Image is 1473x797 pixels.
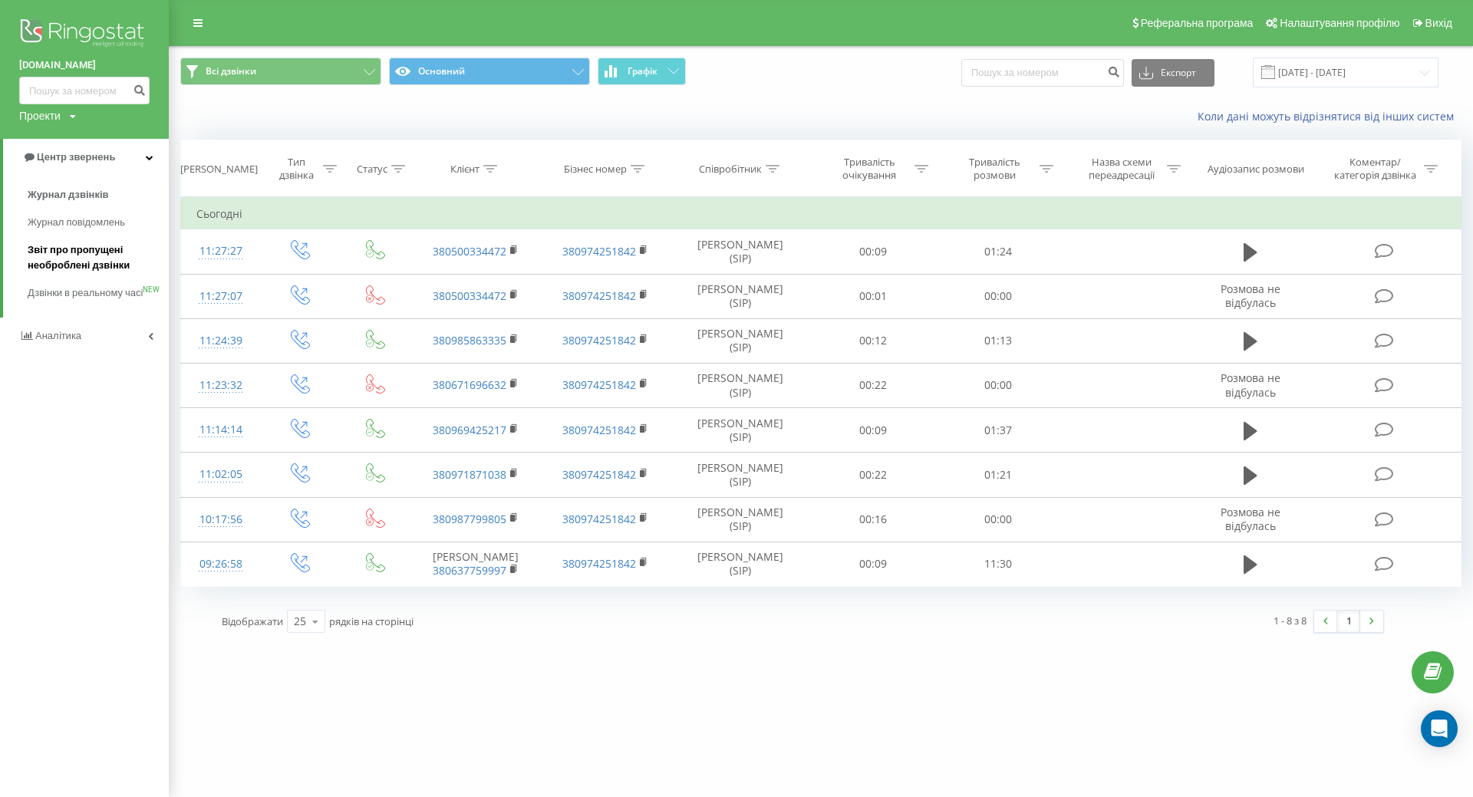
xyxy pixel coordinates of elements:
div: 11:14:14 [196,415,245,445]
button: Графік [598,58,686,85]
a: 380974251842 [562,423,636,437]
button: Всі дзвінки [180,58,381,85]
a: 380974251842 [562,333,636,347]
td: [PERSON_NAME] (SIP) [671,274,810,318]
div: 10:17:56 [196,505,245,535]
td: [PERSON_NAME] (SIP) [671,542,810,586]
td: 00:12 [811,318,936,363]
button: Експорт [1132,59,1214,87]
div: Назва схеми переадресації [1081,156,1163,182]
a: 380985863335 [433,333,506,347]
td: 00:22 [811,453,936,497]
a: [DOMAIN_NAME] [19,58,150,73]
a: Центр звернень [3,139,169,176]
a: 380500334472 [433,288,506,303]
a: Журнал повідомлень [28,209,169,236]
div: Проекти [19,108,61,124]
td: 00:01 [811,274,936,318]
td: 00:09 [811,542,936,586]
td: 00:09 [811,408,936,453]
td: 01:37 [936,408,1061,453]
td: Сьогодні [181,199,1461,229]
input: Пошук за номером [19,77,150,104]
div: Тривалість очікування [829,156,911,182]
td: [PERSON_NAME] [410,542,540,586]
span: Розмова не відбулась [1221,371,1280,399]
a: 380974251842 [562,556,636,571]
div: Співробітник [699,163,762,176]
span: рядків на сторінці [329,614,414,628]
td: [PERSON_NAME] (SIP) [671,453,810,497]
div: 09:26:58 [196,549,245,579]
a: Журнал дзвінків [28,181,169,209]
a: 380987799805 [433,512,506,526]
a: 380500334472 [433,244,506,259]
span: Журнал дзвінків [28,187,109,203]
span: Вихід [1425,17,1452,29]
div: Бізнес номер [564,163,627,176]
span: Налаштування профілю [1280,17,1399,29]
a: Звіт про пропущені необроблені дзвінки [28,236,169,279]
div: 11:23:32 [196,371,245,400]
a: 380671696632 [433,377,506,392]
a: 380974251842 [562,467,636,482]
span: Дзвінки в реальному часі [28,285,143,301]
a: Дзвінки в реальному часіNEW [28,279,169,307]
td: [PERSON_NAME] (SIP) [671,363,810,407]
td: 00:22 [811,363,936,407]
div: Тривалість розмови [954,156,1036,182]
a: 380974251842 [562,512,636,526]
td: [PERSON_NAME] (SIP) [671,408,810,453]
input: Пошук за номером [961,59,1124,87]
td: 00:00 [936,274,1061,318]
a: 380969425217 [433,423,506,437]
div: 11:27:07 [196,282,245,311]
div: Коментар/категорія дзвінка [1330,156,1420,182]
td: 00:00 [936,497,1061,542]
td: [PERSON_NAME] (SIP) [671,497,810,542]
td: 00:16 [811,497,936,542]
div: Клієнт [450,163,479,176]
div: 11:02:05 [196,459,245,489]
span: Звіт про пропущені необроблені дзвінки [28,242,161,273]
a: 1 [1337,611,1360,632]
span: Реферальна програма [1141,17,1254,29]
span: Графік [628,66,657,77]
a: 380971871038 [433,467,506,482]
div: Статус [357,163,387,176]
span: Журнал повідомлень [28,215,125,230]
div: Open Intercom Messenger [1421,710,1458,747]
td: 01:24 [936,229,1061,274]
td: 00:00 [936,363,1061,407]
div: 11:27:27 [196,236,245,266]
a: 380974251842 [562,244,636,259]
td: 00:09 [811,229,936,274]
img: Ringostat logo [19,15,150,54]
a: 380637759997 [433,563,506,578]
span: Центр звернень [37,151,115,163]
span: Розмова не відбулась [1221,282,1280,310]
a: 380974251842 [562,377,636,392]
span: Розмова не відбулась [1221,505,1280,533]
a: 380974251842 [562,288,636,303]
div: Тип дзвінка [275,156,319,182]
button: Основний [389,58,590,85]
td: 01:21 [936,453,1061,497]
div: 11:24:39 [196,326,245,356]
td: 01:13 [936,318,1061,363]
span: Всі дзвінки [206,65,256,77]
td: [PERSON_NAME] (SIP) [671,229,810,274]
span: Аналiтика [35,330,81,341]
div: Аудіозапис розмови [1208,163,1304,176]
a: Коли дані можуть відрізнятися вiд інших систем [1198,109,1461,124]
div: 1 - 8 з 8 [1274,613,1307,628]
span: Відображати [222,614,283,628]
div: [PERSON_NAME] [180,163,258,176]
td: 11:30 [936,542,1061,586]
div: 25 [294,614,306,629]
td: [PERSON_NAME] (SIP) [671,318,810,363]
